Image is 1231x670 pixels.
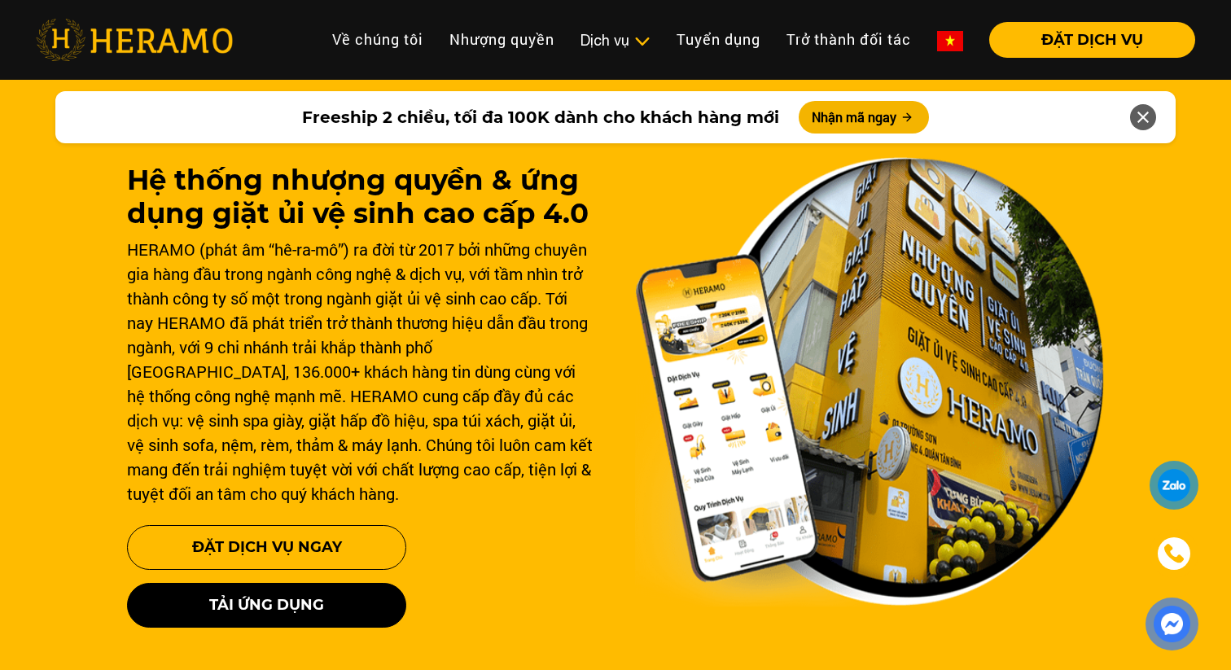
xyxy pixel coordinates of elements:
button: Nhận mã ngay [799,101,929,134]
a: phone-icon [1152,532,1196,576]
img: phone-icon [1164,544,1184,563]
a: ĐẶT DỊCH VỤ [976,33,1195,47]
h1: Hệ thống nhượng quyền & ứng dụng giặt ủi vệ sinh cao cấp 4.0 [127,164,596,230]
a: Nhượng quyền [436,22,567,57]
a: Tuyển dụng [664,22,773,57]
a: Trở thành đối tác [773,22,924,57]
img: heramo-logo.png [36,19,233,61]
div: HERAMO (phát âm “hê-ra-mô”) ra đời từ 2017 bởi những chuyên gia hàng đầu trong ngành công nghệ & ... [127,237,596,506]
a: Về chúng tôi [319,22,436,57]
button: ĐẶT DỊCH VỤ [989,22,1195,58]
img: subToggleIcon [633,33,651,50]
img: banner [635,157,1104,607]
img: vn-flag.png [937,31,963,51]
span: Freeship 2 chiều, tối đa 100K dành cho khách hàng mới [302,105,779,129]
button: Tải ứng dụng [127,583,406,628]
div: Dịch vụ [580,29,651,51]
button: Đặt Dịch Vụ Ngay [127,525,406,570]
